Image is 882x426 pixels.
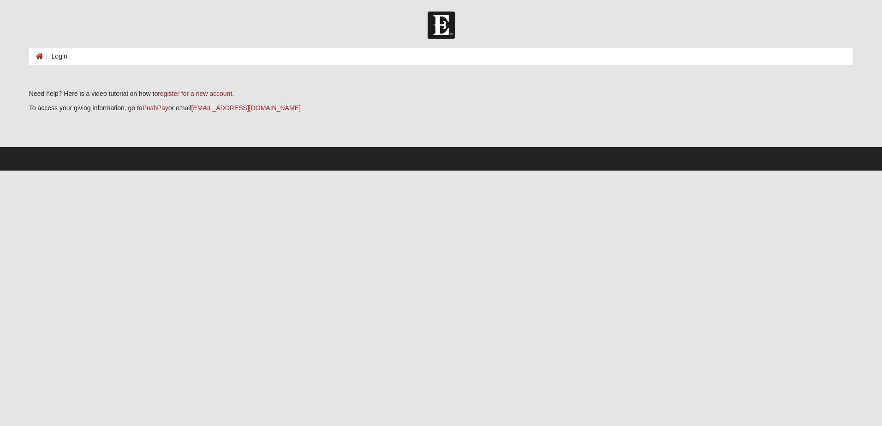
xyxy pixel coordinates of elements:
[43,52,67,61] li: Login
[29,89,853,99] p: Need help? Here is a video tutorial on how to .
[29,103,853,113] p: To access your giving information, go to or email
[143,104,168,112] a: PushPay
[191,104,301,112] a: [EMAIL_ADDRESS][DOMAIN_NAME]
[428,12,455,39] img: Church of Eleven22 Logo
[158,90,232,97] a: register for a new account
